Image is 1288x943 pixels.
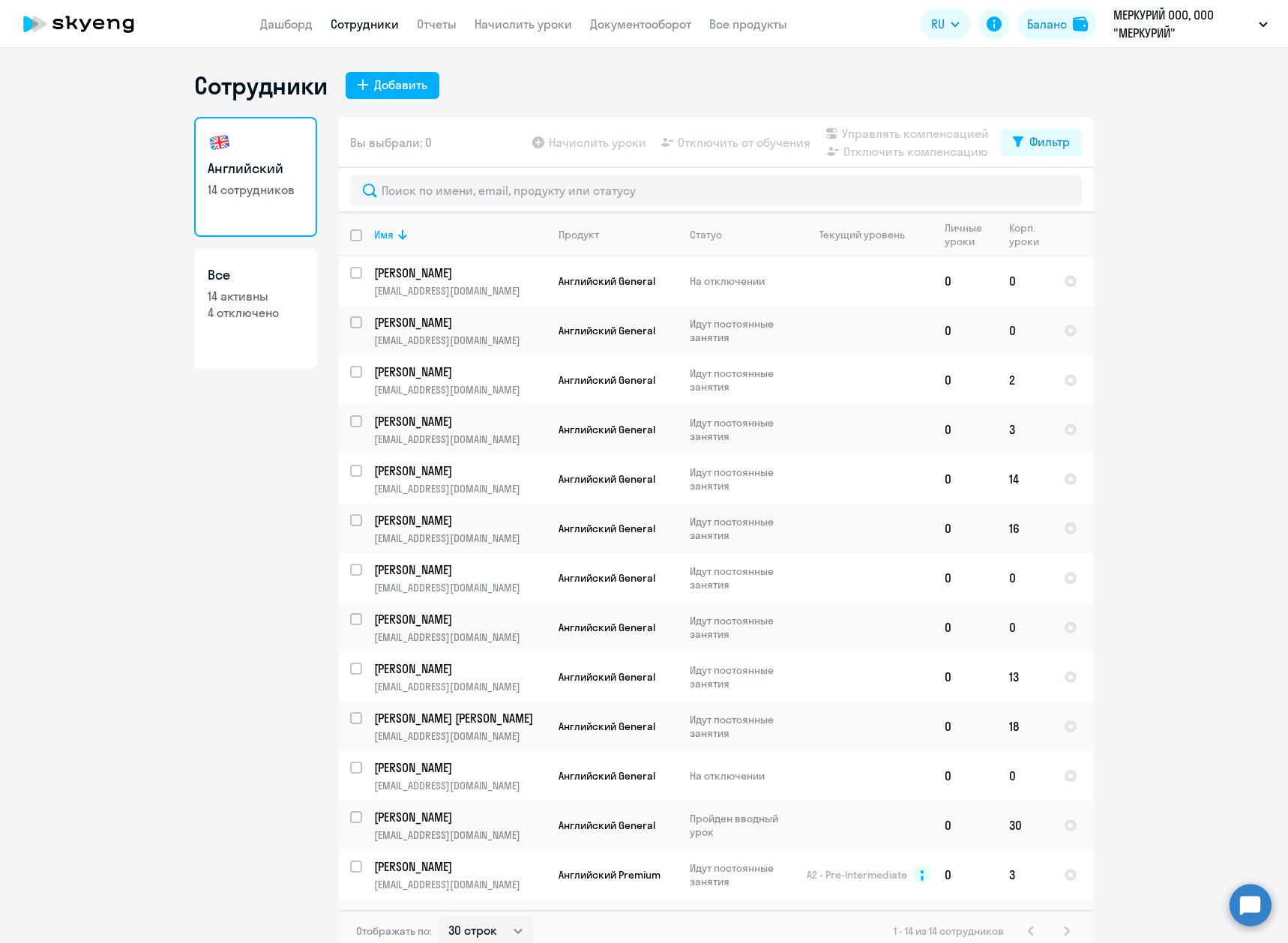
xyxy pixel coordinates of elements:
button: RU [921,9,970,39]
a: [PERSON_NAME] [374,858,546,875]
p: Идут постоянные занятия [690,466,792,492]
td: 0 [933,702,997,751]
a: [PERSON_NAME] [374,413,546,430]
p: [PERSON_NAME] [374,908,544,924]
p: [PERSON_NAME] [374,364,544,380]
p: [PERSON_NAME] [374,809,544,825]
a: [PERSON_NAME] [374,908,546,924]
div: Продукт [559,228,599,241]
span: Английский Premium [559,868,660,882]
span: A2 - Pre-Intermediate [807,868,907,882]
p: [EMAIL_ADDRESS][DOMAIN_NAME] [374,581,546,594]
td: 0 [933,405,997,454]
p: [EMAIL_ADDRESS][DOMAIN_NAME] [374,334,546,347]
p: [PERSON_NAME] [374,463,544,479]
span: Английский General [559,522,655,535]
div: Фильтр [1029,133,1070,151]
p: [PERSON_NAME] [374,265,544,281]
p: [EMAIL_ADDRESS][DOMAIN_NAME] [374,383,546,397]
a: [PERSON_NAME] [374,512,546,528]
td: 0 [933,256,997,306]
div: Личные уроки [945,221,987,248]
td: 0 [997,751,1052,801]
button: МЕРКУРИЙ ООО, ООО "МЕРКУРИЙ" [1106,6,1275,42]
td: 14 [997,454,1052,504]
button: Балансbalance [1018,9,1097,39]
a: [PERSON_NAME] [374,463,546,479]
td: 0 [933,751,997,801]
h1: Сотрудники [194,70,328,100]
img: balance [1073,16,1088,31]
span: Английский General [559,571,655,585]
td: 0 [997,306,1052,355]
td: 0 [933,603,997,652]
h3: Все [208,265,304,285]
div: Статус [690,228,792,241]
p: [EMAIL_ADDRESS][DOMAIN_NAME] [374,878,546,891]
a: [PERSON_NAME] [PERSON_NAME] [374,710,546,726]
p: 14 сотрудников [208,181,304,198]
p: Пройден вводный урок [690,812,792,839]
td: 0 [933,850,997,900]
span: Английский General [559,670,655,684]
span: Вы выбрали: 0 [350,133,432,151]
td: 0 [997,256,1052,306]
a: [PERSON_NAME] [374,611,546,627]
p: [PERSON_NAME] [374,858,544,875]
a: [PERSON_NAME] [374,759,546,776]
div: Корп. уроки [1009,221,1051,248]
p: Идут постоянные занятия [690,367,792,394]
p: [PERSON_NAME] [374,611,544,627]
p: [EMAIL_ADDRESS][DOMAIN_NAME] [374,828,546,842]
span: Отображать по: [356,924,432,938]
td: 0 [933,504,997,553]
a: [PERSON_NAME] [374,364,546,380]
div: Статус [690,228,722,241]
span: Английский General [559,472,655,486]
p: [PERSON_NAME] [374,660,544,677]
a: Документооборот [590,16,691,31]
a: Английский14 сотрудников [194,117,317,237]
div: Текущий уровень [819,228,905,241]
p: [PERSON_NAME] [374,561,544,578]
td: 0 [997,603,1052,652]
p: 14 активны [208,288,304,304]
span: Английский General [559,274,655,288]
div: Имя [374,228,546,241]
a: Начислить уроки [475,16,572,31]
p: [EMAIL_ADDRESS][DOMAIN_NAME] [374,482,546,495]
p: [PERSON_NAME] [374,314,544,331]
p: [EMAIL_ADDRESS][DOMAIN_NAME] [374,531,546,545]
td: 18 [997,702,1052,751]
td: 30 [997,801,1052,850]
p: [EMAIL_ADDRESS][DOMAIN_NAME] [374,284,546,298]
div: Имя [374,228,394,241]
td: 3 [997,405,1052,454]
p: Идут постоянные занятия [690,564,792,591]
td: 3 [997,850,1052,900]
p: Идут постоянные занятия [690,515,792,542]
p: [PERSON_NAME] [374,413,544,430]
p: На отключении [690,274,792,288]
span: Английский General [559,373,655,387]
span: Английский General [559,720,655,733]
p: Идут постоянные занятия [690,663,792,690]
p: [EMAIL_ADDRESS][DOMAIN_NAME] [374,630,546,644]
td: 0 [997,553,1052,603]
p: 4 отключено [208,304,304,321]
span: Английский General [559,621,655,634]
td: 13 [997,652,1052,702]
td: 0 [933,306,997,355]
div: Продукт [559,228,677,241]
a: [PERSON_NAME] [374,561,546,578]
p: [EMAIL_ADDRESS][DOMAIN_NAME] [374,779,546,792]
h3: Английский [208,159,304,178]
p: [PERSON_NAME] [PERSON_NAME] [374,710,544,726]
a: [PERSON_NAME] [374,314,546,331]
td: 0 [933,652,997,702]
p: Идут постоянные занятия [690,317,792,344]
p: На отключении [690,769,792,783]
a: [PERSON_NAME] [374,660,546,677]
div: Личные уроки [945,221,996,248]
a: Сотрудники [331,16,399,31]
